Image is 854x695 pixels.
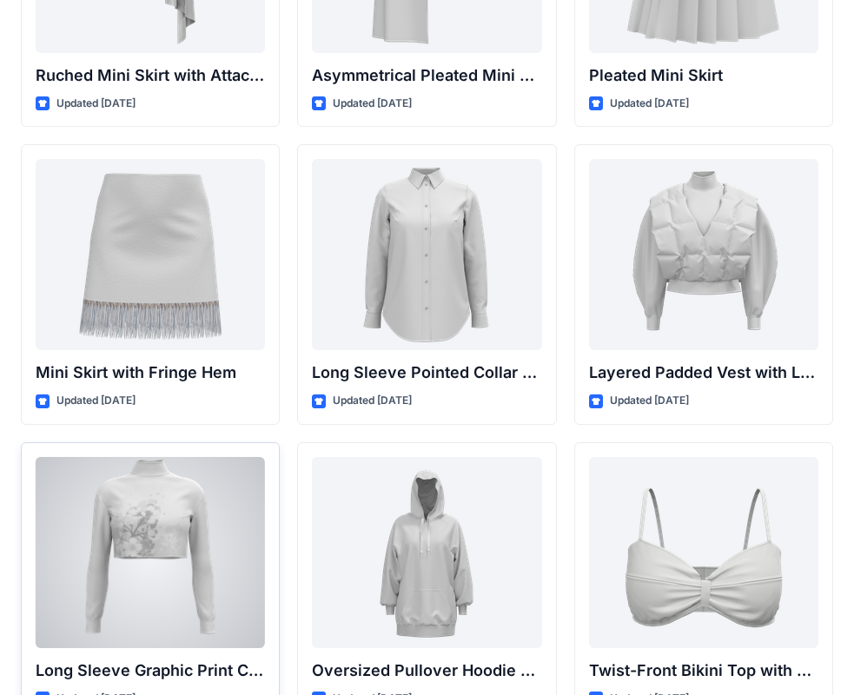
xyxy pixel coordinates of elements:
[312,361,541,385] p: Long Sleeve Pointed Collar Button-Up Shirt
[56,392,136,410] p: Updated [DATE]
[610,95,689,113] p: Updated [DATE]
[36,361,265,385] p: Mini Skirt with Fringe Hem
[312,659,541,683] p: Oversized Pullover Hoodie with Front Pocket
[312,159,541,350] a: Long Sleeve Pointed Collar Button-Up Shirt
[589,361,818,385] p: Layered Padded Vest with Long Sleeve Top
[589,457,818,648] a: Twist-Front Bikini Top with Thin Straps
[36,457,265,648] a: Long Sleeve Graphic Print Cropped Turtleneck
[36,159,265,350] a: Mini Skirt with Fringe Hem
[312,63,541,88] p: Asymmetrical Pleated Mini Skirt with Drape
[333,95,412,113] p: Updated [DATE]
[36,63,265,88] p: Ruched Mini Skirt with Attached Draped Panel
[589,159,818,350] a: Layered Padded Vest with Long Sleeve Top
[589,63,818,88] p: Pleated Mini Skirt
[610,392,689,410] p: Updated [DATE]
[56,95,136,113] p: Updated [DATE]
[36,659,265,683] p: Long Sleeve Graphic Print Cropped Turtleneck
[333,392,412,410] p: Updated [DATE]
[312,457,541,648] a: Oversized Pullover Hoodie with Front Pocket
[589,659,818,683] p: Twist-Front Bikini Top with Thin Straps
